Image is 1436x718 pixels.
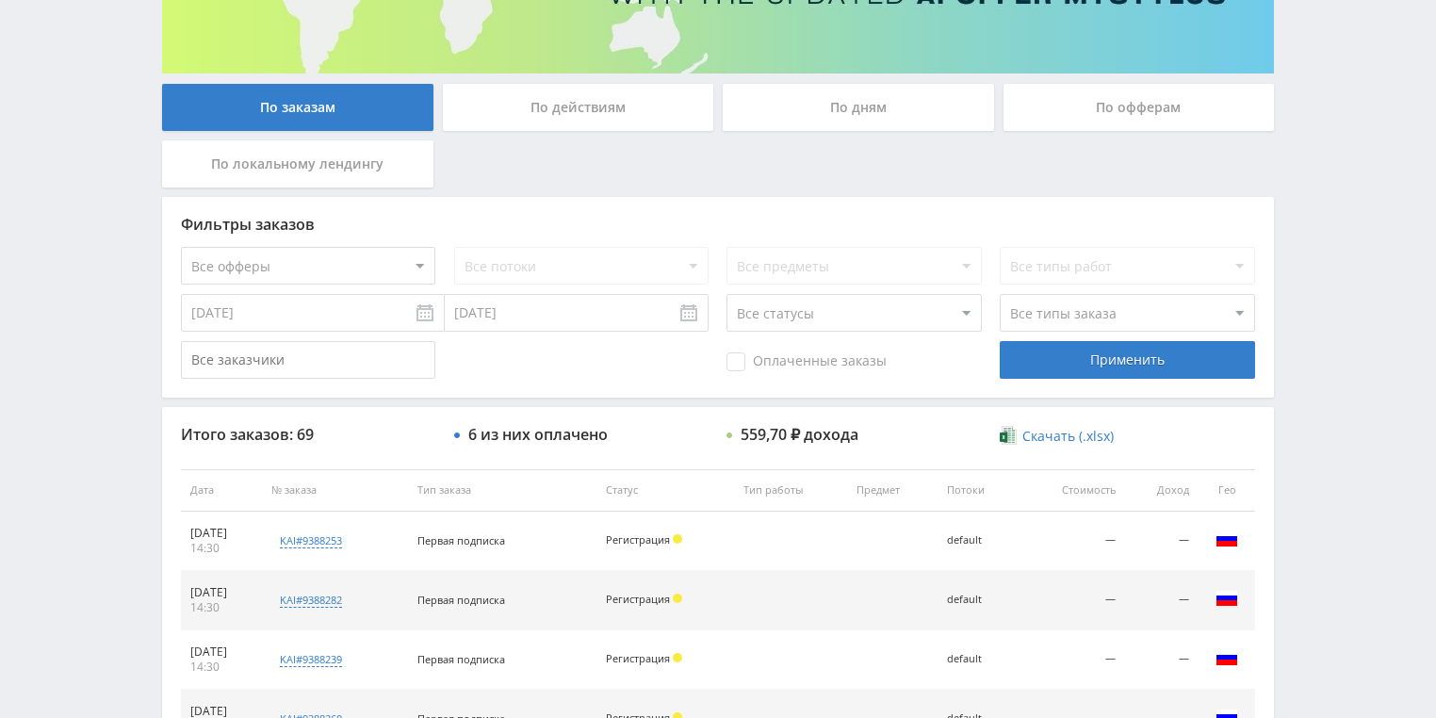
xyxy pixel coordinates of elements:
div: Фильтры заказов [181,216,1255,233]
div: [DATE] [190,526,253,541]
div: default [947,534,1010,547]
span: Холд [673,594,682,603]
div: Применить [1000,341,1254,379]
div: По офферам [1004,84,1275,131]
span: Первая подписка [417,652,505,666]
span: Оплаченные заказы [726,352,887,371]
th: Потоки [938,469,1020,512]
th: Предмет [847,469,938,512]
div: По локальному лендингу [162,140,433,188]
td: — [1125,630,1199,690]
div: По дням [723,84,994,131]
div: 6 из них оплачено [468,426,608,443]
div: Итого заказов: 69 [181,426,435,443]
div: 14:30 [190,660,253,675]
span: Первая подписка [417,533,505,547]
div: kai#9388282 [280,593,342,608]
div: kai#9388239 [280,652,342,667]
div: default [947,653,1010,665]
span: Холд [673,653,682,662]
td: — [1125,571,1199,630]
div: По заказам [162,84,433,131]
span: Скачать (.xlsx) [1022,429,1114,444]
a: Скачать (.xlsx) [1000,427,1113,446]
th: № заказа [262,469,408,512]
th: Гео [1199,469,1255,512]
th: Статус [596,469,734,512]
td: — [1020,571,1125,630]
div: [DATE] [190,585,253,600]
span: Первая подписка [417,593,505,607]
th: Доход [1125,469,1199,512]
img: rus.png [1216,646,1238,669]
td: — [1020,630,1125,690]
img: rus.png [1216,587,1238,610]
span: Регистрация [606,532,670,547]
div: kai#9388253 [280,533,342,548]
div: По действиям [443,84,714,131]
td: — [1020,512,1125,571]
img: rus.png [1216,528,1238,550]
th: Стоимость [1020,469,1125,512]
div: default [947,594,1010,606]
div: 14:30 [190,541,253,556]
th: Тип заказа [408,469,596,512]
span: Регистрация [606,651,670,665]
span: Холд [673,534,682,544]
input: Все заказчики [181,341,435,379]
th: Дата [181,469,262,512]
div: [DATE] [190,645,253,660]
th: Тип работы [734,469,847,512]
td: — [1125,512,1199,571]
img: xlsx [1000,426,1016,445]
div: 14:30 [190,600,253,615]
span: Регистрация [606,592,670,606]
div: 559,70 ₽ дохода [741,426,858,443]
